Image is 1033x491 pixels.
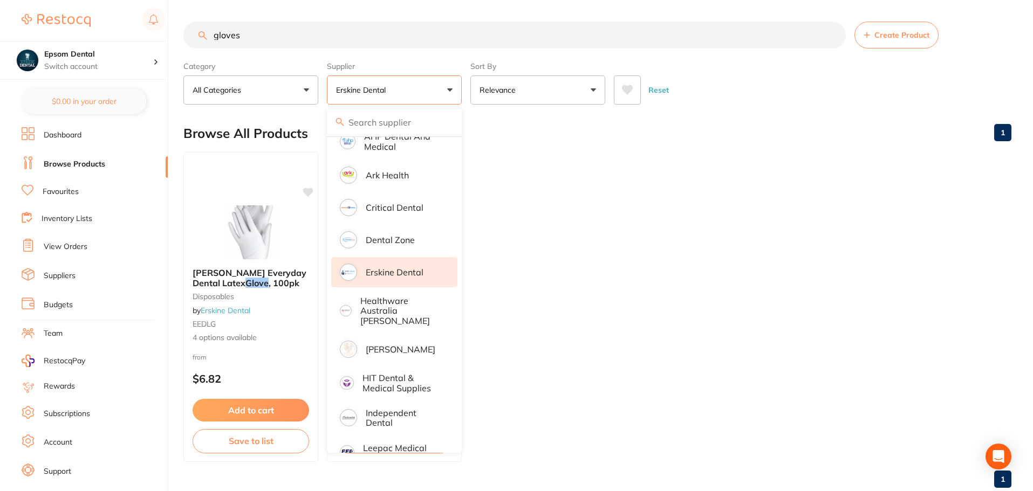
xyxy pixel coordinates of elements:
[986,444,1011,469] div: Open Intercom Messenger
[470,61,605,71] label: Sort By
[216,205,286,259] img: Erskine Everyday Dental Latex Glove, 100pk
[22,14,91,27] img: Restocq Logo
[341,135,354,148] img: AHP Dental and Medical
[341,168,355,182] img: Ark Health
[874,31,929,39] span: Create Product
[44,61,153,72] p: Switch account
[366,203,423,212] p: Critical Dental
[193,268,309,288] b: Erskine Everyday Dental Latex Glove, 100pk
[341,200,355,215] img: Critical Dental
[44,300,73,310] a: Budgets
[183,61,318,71] label: Category
[341,342,355,356] img: Henry Schein Halas
[341,265,355,279] img: Erskine Dental
[327,75,462,105] button: Erskine Dental
[193,353,207,361] span: from
[245,278,269,288] em: Glove
[43,186,79,197] a: Favourites
[366,235,415,245] p: Dental Zone
[362,373,442,393] p: HIT Dental & Medical Supplies
[44,356,85,366] span: RestocqPay
[341,378,352,389] img: HIT Dental & Medical Supplies
[470,75,605,105] button: Relevance
[193,429,309,453] button: Save to list
[366,267,423,277] p: Erskine Dental
[22,8,91,33] a: Restocq Logo
[366,344,435,354] p: [PERSON_NAME]
[44,271,76,281] a: Suppliers
[193,333,309,343] span: 4 options available
[201,306,250,315] a: Erskine Dental
[193,319,216,329] span: EEDLG
[363,443,442,463] p: Leepac Medical and Dental
[44,130,81,141] a: Dashboard
[193,267,306,288] span: [PERSON_NAME] Everyday Dental Latex
[22,355,35,367] img: RestocqPay
[193,306,250,315] span: by
[854,22,939,49] button: Create Product
[183,22,846,49] input: Search Products
[193,292,309,301] small: disposables
[193,85,245,95] p: All Categories
[364,132,442,151] p: AHP Dental and Medical
[193,399,309,421] button: Add to cart
[44,328,63,339] a: Team
[44,437,72,448] a: Account
[994,468,1011,490] a: 1
[366,408,442,428] p: Independent Dental
[183,75,318,105] button: All Categories
[341,411,355,425] img: Independent Dental
[360,296,443,326] p: Healthware Australia [PERSON_NAME]
[480,85,520,95] p: Relevance
[44,409,90,419] a: Subscriptions
[183,126,308,141] h2: Browse All Products
[645,75,672,105] button: Reset
[327,61,462,71] label: Supplier
[994,122,1011,143] a: 1
[44,159,105,170] a: Browse Products
[22,88,146,114] button: $0.00 in your order
[44,49,153,60] h4: Epsom Dental
[22,355,85,367] a: RestocqPay
[44,241,87,252] a: View Orders
[341,307,350,315] img: Healthware Australia Ridley
[341,233,355,247] img: Dental Zone
[193,372,309,385] p: $6.82
[42,213,92,224] a: Inventory Lists
[366,170,409,180] p: Ark Health
[336,85,390,95] p: Erskine Dental
[44,381,75,392] a: Rewards
[327,109,462,136] input: Search supplier
[17,50,38,71] img: Epsom Dental
[44,466,71,477] a: Support
[269,278,299,288] span: , 100pk
[341,447,353,458] img: Leepac Medical and Dental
